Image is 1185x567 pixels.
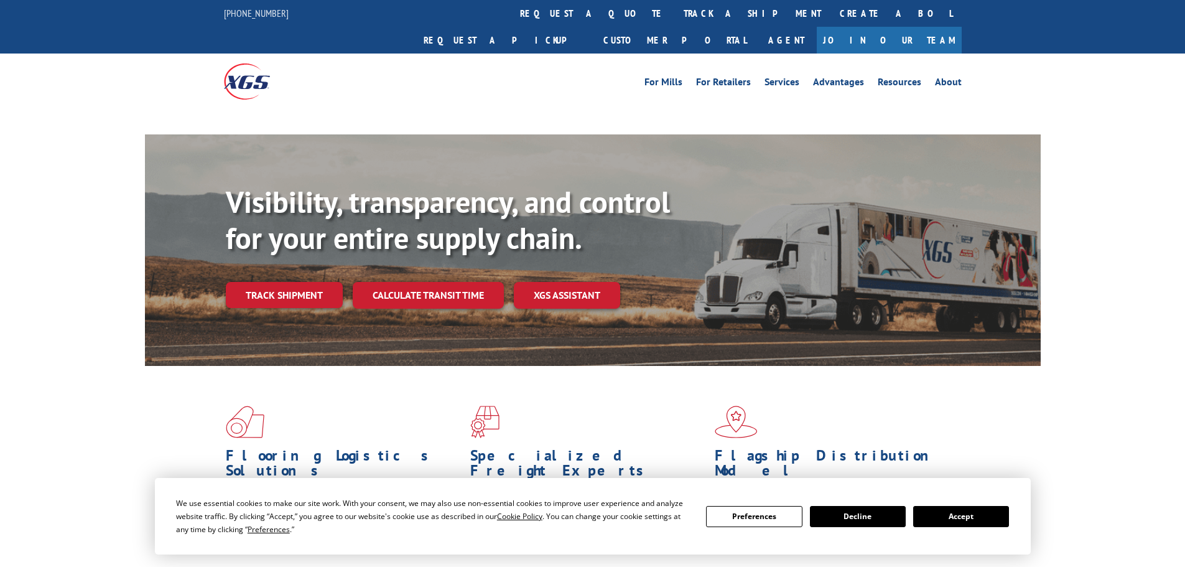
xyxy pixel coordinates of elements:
[176,497,691,536] div: We use essential cookies to make our site work. With your consent, we may also use non-essential ...
[817,27,962,54] a: Join Our Team
[935,77,962,91] a: About
[514,282,620,309] a: XGS ASSISTANT
[470,406,500,438] img: xgs-icon-focused-on-flooring-red
[644,77,682,91] a: For Mills
[470,448,705,484] h1: Specialized Freight Experts
[226,182,670,257] b: Visibility, transparency, and control for your entire supply chain.
[353,282,504,309] a: Calculate transit time
[696,77,751,91] a: For Retailers
[715,406,758,438] img: xgs-icon-flagship-distribution-model-red
[810,506,906,527] button: Decline
[913,506,1009,527] button: Accept
[224,7,289,19] a: [PHONE_NUMBER]
[715,448,950,484] h1: Flagship Distribution Model
[764,77,799,91] a: Services
[756,27,817,54] a: Agent
[226,282,343,308] a: Track shipment
[594,27,756,54] a: Customer Portal
[878,77,921,91] a: Resources
[414,27,594,54] a: Request a pickup
[226,448,461,484] h1: Flooring Logistics Solutions
[248,524,290,535] span: Preferences
[226,406,264,438] img: xgs-icon-total-supply-chain-intelligence-red
[155,478,1031,555] div: Cookie Consent Prompt
[706,506,802,527] button: Preferences
[813,77,864,91] a: Advantages
[497,511,542,522] span: Cookie Policy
